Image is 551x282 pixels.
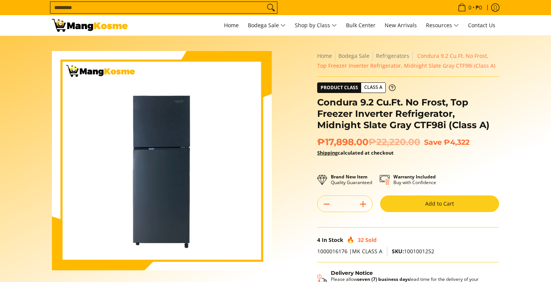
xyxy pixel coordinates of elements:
[317,82,396,93] a: Product Class Class A
[467,5,473,10] span: 0
[291,15,341,36] a: Shop by Class
[368,136,420,148] del: ₱22,220.00
[318,83,361,93] span: Product Class
[52,19,128,32] img: Condura 9.2 Cu.Ft. No Frost, Top Freezer Inverter Refrigerator, Midnig | Mang Kosme
[331,174,372,185] p: Quality Guaranteed
[265,2,277,13] button: Search
[244,15,290,36] a: Bodega Sale
[422,15,463,36] a: Resources
[220,15,243,36] a: Home
[318,198,336,210] button: Subtract
[346,22,376,29] span: Bulk Center
[317,52,495,69] span: Condura 9.2 Cu.Ft. No Frost, Top Freezer Inverter Refrigerator, Midnight Slate Gray CTF98i (Class A)
[365,236,377,243] span: Sold
[331,270,373,276] strong: Delivery Notice
[380,195,499,212] button: Add to Cart
[317,97,499,131] h1: Condura 9.2 Cu.Ft. No Frost, Top Freezer Inverter Refrigerator, Midnight Slate Gray CTF98i (Class A)
[474,5,483,10] span: ₱0
[444,138,470,147] span: ₱4,322
[331,174,368,180] strong: Brand New Item
[392,248,404,255] span: SKU:
[381,15,421,36] a: New Arrivals
[317,52,332,59] a: Home
[358,236,364,243] span: 32
[464,15,499,36] a: Contact Us
[376,52,409,59] a: Refrigerators
[338,52,369,59] a: Bodega Sale
[317,51,499,71] nav: Breadcrumbs
[392,248,434,255] span: 1001001252
[295,21,337,30] span: Shop by Class
[317,149,338,156] a: Shipping
[135,15,499,36] nav: Main Menu
[317,236,320,243] span: 4
[52,51,272,270] img: Condura 9.2 Cu.Ft. No Frost, Top Freezer Inverter Refrigerator, Midnight Slate Gray CTF98i (Class A)
[317,149,394,156] strong: calculated at checkout
[426,21,459,30] span: Resources
[342,15,379,36] a: Bulk Center
[468,22,495,29] span: Contact Us
[322,236,343,243] span: In Stock
[393,174,436,180] strong: Warranty Included
[424,138,442,147] span: Save
[385,22,417,29] span: New Arrivals
[224,22,239,29] span: Home
[317,136,420,148] span: ₱17,898.00
[317,248,382,255] span: 1000016176 |MK CLASS A
[361,83,385,92] span: Class A
[393,174,436,185] p: Buy with Confidence
[456,3,484,12] span: •
[248,21,286,30] span: Bodega Sale
[354,198,372,210] button: Add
